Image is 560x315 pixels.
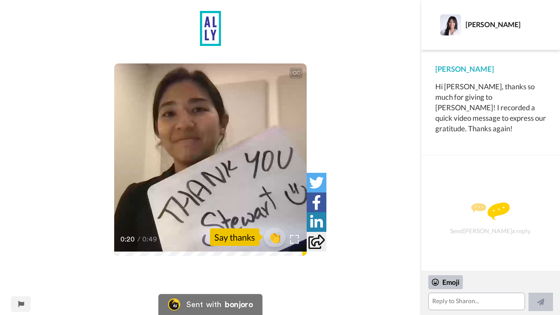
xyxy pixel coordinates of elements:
[225,301,253,308] div: bonjoro
[465,20,546,28] div: [PERSON_NAME]
[433,171,548,266] div: Send [PERSON_NAME] a reply.
[137,234,140,245] span: /
[264,230,286,244] span: 👏
[440,14,461,35] img: Profile Image
[290,235,299,244] img: Full screen
[120,234,136,245] span: 0:20
[210,228,259,246] div: Say thanks
[264,227,286,247] button: 👏
[435,81,546,134] div: Hi [PERSON_NAME], thanks so much for giving to [PERSON_NAME]! I recorded a quick video message to...
[200,11,221,46] img: 1addd88b-7cc2-43ab-b685-65a3f1f3005e
[158,294,262,315] a: Bonjoro LogoSent withbonjoro
[142,234,157,245] span: 0:49
[428,275,463,289] div: Emoji
[471,203,510,220] img: message.svg
[290,69,301,77] div: CC
[186,301,221,308] div: Sent with
[435,64,546,74] div: [PERSON_NAME]
[168,298,180,311] img: Bonjoro Logo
